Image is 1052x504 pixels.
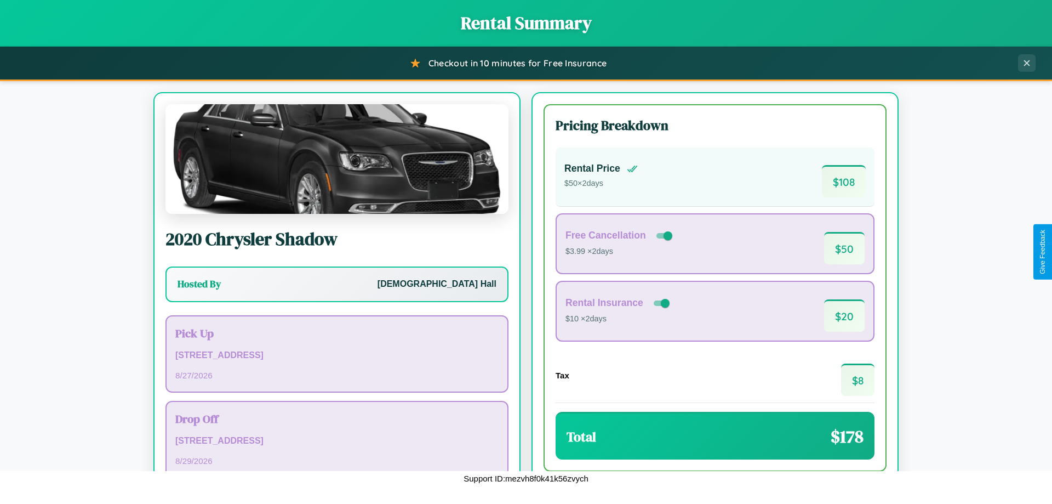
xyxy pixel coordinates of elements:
span: $ 8 [841,364,874,396]
p: [STREET_ADDRESS] [175,348,499,364]
h1: Rental Summary [11,11,1041,35]
p: [DEMOGRAPHIC_DATA] Hall [378,276,496,292]
h3: Hosted By [178,278,221,291]
h4: Free Cancellation [565,230,646,241]
h3: Pick Up [175,325,499,341]
h3: Total [567,428,596,446]
h4: Rental Price [564,163,620,174]
h3: Drop Off [175,411,499,427]
p: $10 × 2 days [565,312,672,326]
h4: Rental Insurance [565,297,643,309]
p: 8 / 27 / 2026 [175,368,499,383]
span: $ 178 [831,424,864,449]
p: Support ID: mezvh8f0k41k56zvych [464,471,588,486]
p: $ 50 × 2 days [564,177,638,191]
div: Give Feedback [1039,230,1047,274]
h2: 2020 Chrysler Shadow [165,227,508,251]
span: $ 50 [824,232,865,264]
span: Checkout in 10 minutes for Free Insurance [428,58,607,69]
span: $ 20 [824,299,865,332]
h4: Tax [556,371,569,380]
h3: Pricing Breakdown [556,116,874,134]
p: [STREET_ADDRESS] [175,433,499,449]
p: $3.99 × 2 days [565,245,674,259]
img: Chrysler Shadow [165,104,508,214]
span: $ 108 [822,165,866,197]
p: 8 / 29 / 2026 [175,454,499,468]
